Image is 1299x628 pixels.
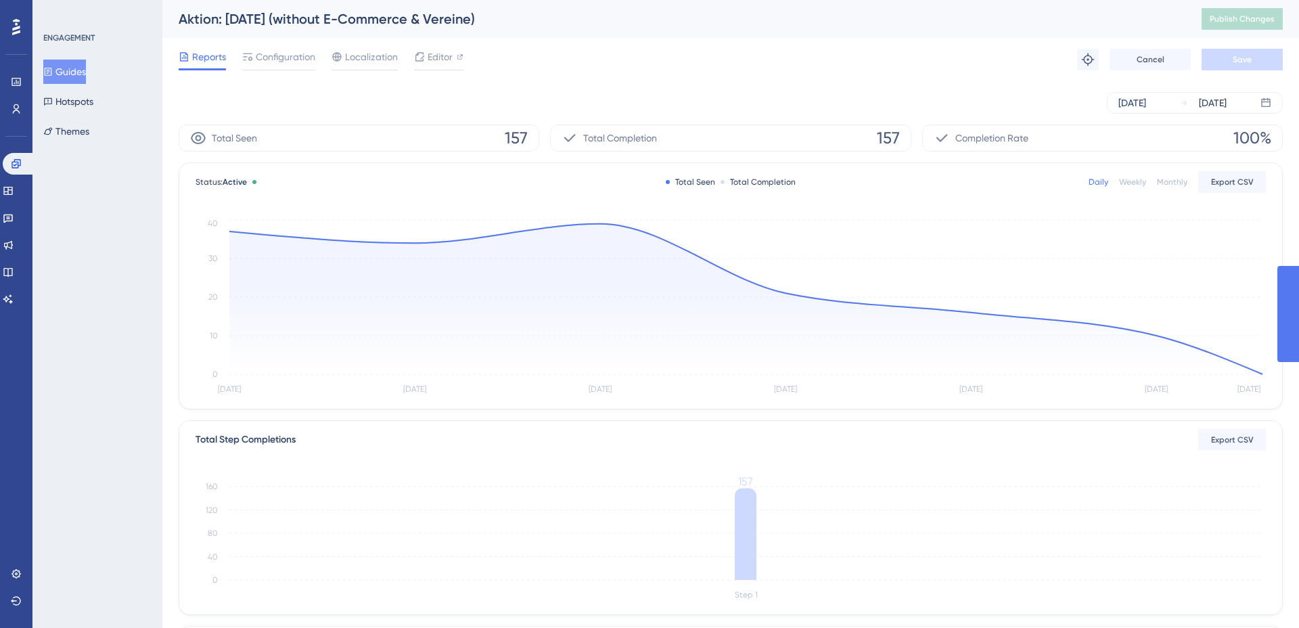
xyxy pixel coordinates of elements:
span: Configuration [256,49,315,65]
tspan: [DATE] [1237,384,1260,394]
button: Publish Changes [1202,8,1283,30]
div: Monthly [1157,177,1187,187]
span: Status: [196,177,247,187]
tspan: 120 [206,506,218,515]
tspan: 30 [208,254,218,263]
tspan: 80 [208,529,218,538]
div: [DATE] [1118,95,1146,111]
button: Export CSV [1198,171,1266,193]
button: Export CSV [1198,429,1266,451]
tspan: 40 [208,219,218,228]
span: Total Seen [212,130,257,146]
div: Weekly [1119,177,1146,187]
tspan: 20 [208,292,218,302]
span: Cancel [1137,54,1164,65]
span: 100% [1233,127,1271,149]
span: Export CSV [1211,177,1254,187]
tspan: 40 [208,552,218,562]
tspan: 10 [210,331,218,340]
div: ENGAGEMENT [43,32,95,43]
span: Active [223,177,247,187]
div: Daily [1089,177,1108,187]
span: Publish Changes [1210,14,1275,24]
span: 157 [877,127,900,149]
span: Localization [345,49,398,65]
span: Editor [428,49,453,65]
tspan: [DATE] [403,384,426,394]
span: Save [1233,54,1252,65]
tspan: [DATE] [1145,384,1168,394]
div: Total Step Completions [196,432,296,448]
tspan: [DATE] [218,384,241,394]
button: Hotspots [43,89,93,114]
span: Reports [192,49,226,65]
button: Themes [43,119,89,143]
span: 157 [505,127,528,149]
button: Cancel [1110,49,1191,70]
span: Total Completion [583,130,657,146]
iframe: UserGuiding AI Assistant Launcher [1242,575,1283,615]
tspan: 157 [738,475,753,488]
tspan: [DATE] [589,384,612,394]
div: Total Completion [721,177,796,187]
tspan: [DATE] [774,384,797,394]
tspan: 0 [212,369,218,379]
div: Total Seen [666,177,715,187]
span: Export CSV [1211,434,1254,445]
div: Aktion: [DATE] (without E-Commerce & Vereine) [179,9,1168,28]
div: [DATE] [1199,95,1227,111]
tspan: Step 1 [735,590,758,600]
tspan: [DATE] [959,384,982,394]
span: Completion Rate [955,130,1028,146]
button: Save [1202,49,1283,70]
tspan: 0 [212,575,218,585]
tspan: 160 [206,482,218,491]
button: Guides [43,60,86,84]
